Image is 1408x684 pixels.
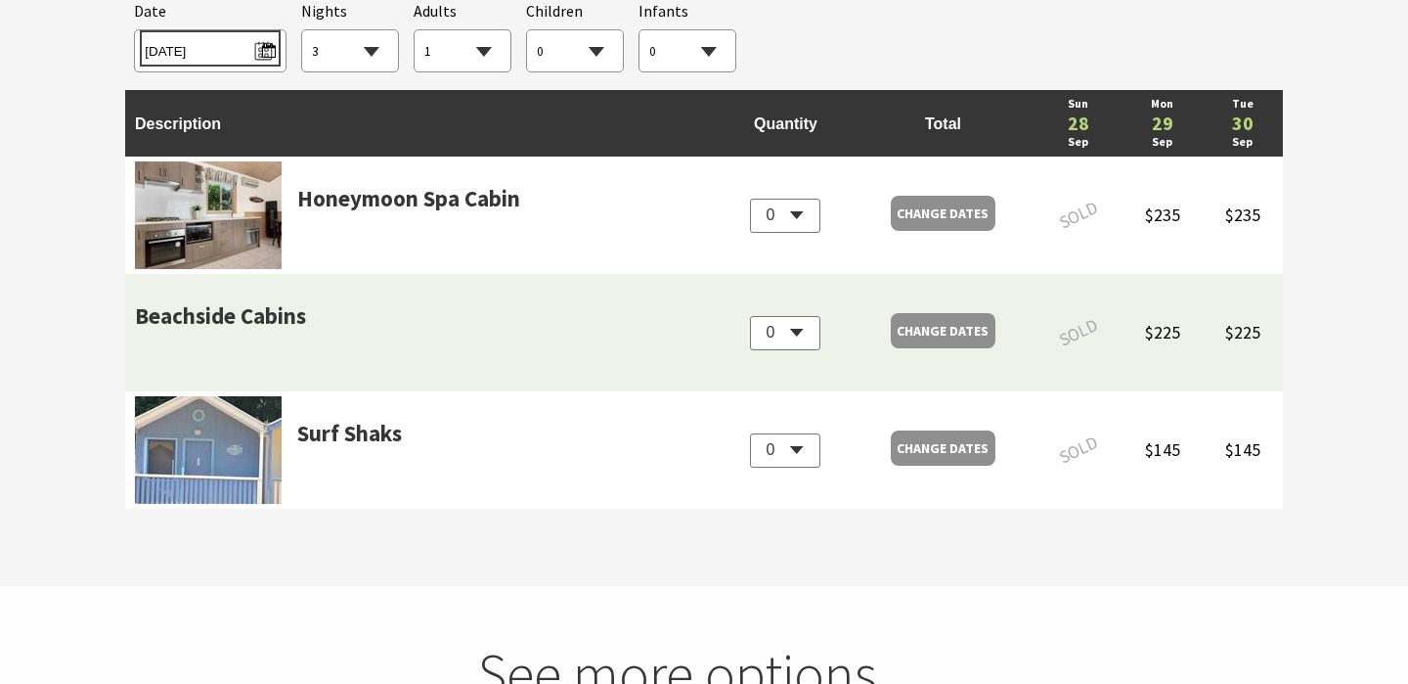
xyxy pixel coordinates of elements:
td: Description [125,90,720,157]
span: $235 [1145,204,1180,226]
span: $145 [1145,438,1180,461]
span: SOLD [1041,424,1115,478]
a: 28 [1044,114,1113,133]
span: Change Dates [897,434,989,462]
span: $225 [1225,321,1260,343]
a: Surf Shaks [297,416,402,504]
span: SOLD [1041,189,1115,243]
span: Date [134,1,166,21]
a: Sep [1212,133,1273,152]
a: 29 [1132,114,1193,133]
td: Quantity [720,90,852,157]
a: Mon [1132,95,1193,114]
a: Sep [1044,133,1113,152]
a: Sep [1132,133,1193,152]
span: $145 [1225,438,1260,461]
a: Change Dates [891,196,995,231]
a: Tue [1212,95,1273,114]
a: 30 [1212,114,1273,133]
span: [DATE] [145,35,275,62]
a: Honeymoon Spa Cabin [297,181,520,269]
a: Sun [1044,95,1113,114]
span: $225 [1145,321,1180,343]
span: SOLD [1041,306,1115,360]
a: Beachside Cabins [135,298,306,387]
span: Adults [414,1,457,21]
a: Change Dates [891,431,995,466]
a: Change Dates [891,313,995,348]
span: Change Dates [897,200,989,227]
img: room73250-62b2ff1f-8cc2-4a48-92b1-8356a93dd2f4.jpg [135,161,282,269]
span: Change Dates [897,317,989,344]
span: Infants [638,1,688,21]
img: room32903.jpg [135,396,282,504]
span: $235 [1225,204,1260,226]
td: Total [852,90,1034,157]
span: Children [526,1,583,21]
